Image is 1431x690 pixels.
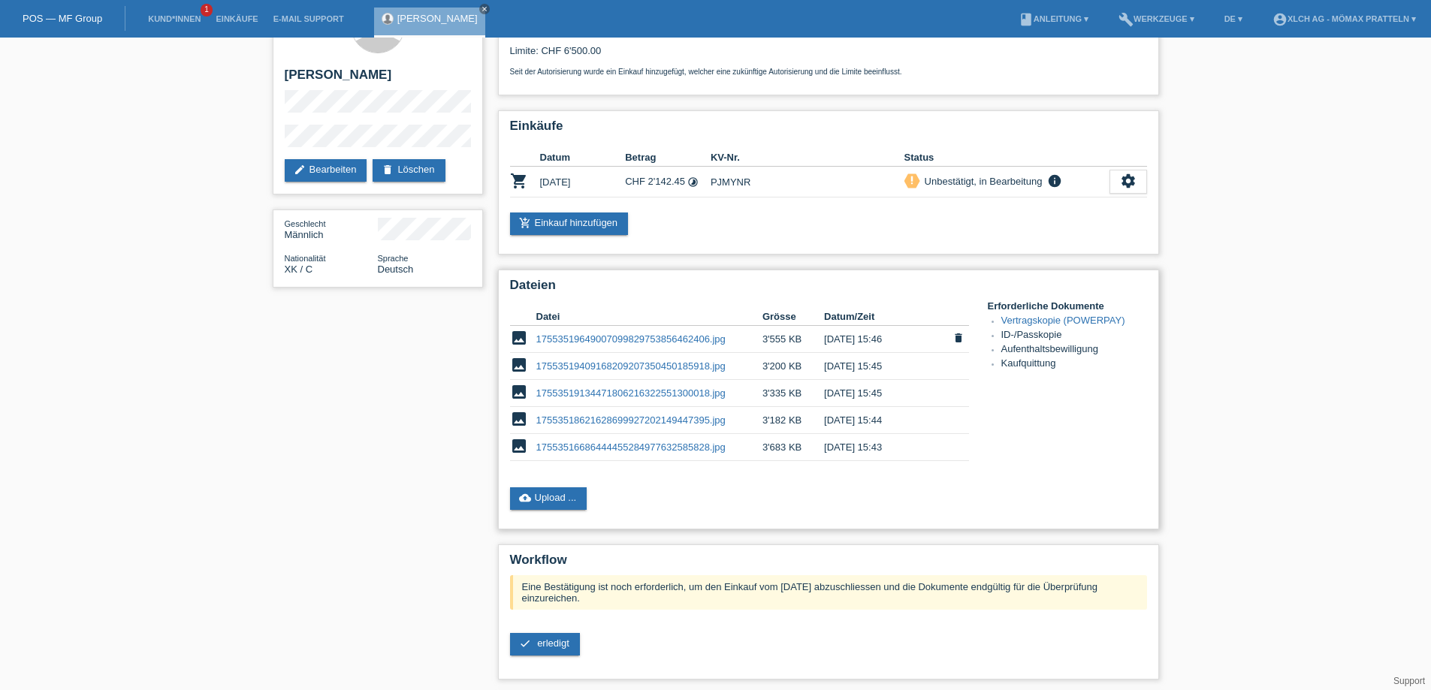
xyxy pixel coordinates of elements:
a: 17553519649007099829753856462406.jpg [536,333,726,345]
span: Kosovo / C / 09.02.2013 [285,264,313,275]
a: DE ▾ [1217,14,1250,23]
td: [DATE] [540,167,626,197]
a: editBearbeiten [285,159,367,182]
i: account_circle [1273,12,1288,27]
h2: Einkäufe [510,119,1147,141]
a: 17553519134471806216322551300018.jpg [536,387,726,399]
span: Löschen [948,330,969,348]
li: Aufenthaltsbewilligung [1001,343,1147,357]
td: 3'182 KB [762,407,824,434]
a: buildWerkzeuge ▾ [1111,14,1202,23]
a: 17553518621628699927202149447395.jpg [536,414,726,426]
li: ID-/Passkopie [1001,329,1147,343]
i: add_shopping_cart [519,217,531,229]
i: image [510,383,528,401]
th: Grösse [762,308,824,326]
i: info [1046,173,1064,188]
span: erledigt [537,637,569,649]
p: Seit der Autorisierung wurde ein Einkauf hinzugefügt, welcher eine zukünftige Autorisierung und d... [510,68,1147,76]
a: E-Mail Support [266,14,352,23]
a: Kund*innen [140,14,208,23]
i: cloud_upload [519,492,531,504]
th: Datum/Zeit [824,308,947,326]
a: Einkäufe [208,14,265,23]
h2: [PERSON_NAME] [285,68,471,90]
td: [DATE] 15:45 [824,380,947,407]
td: [DATE] 15:44 [824,407,947,434]
th: Betrag [625,149,711,167]
a: 17553516686444455284977632585828.jpg [536,441,726,453]
i: book [1019,12,1034,27]
td: 3'555 KB [762,326,824,353]
th: Datum [540,149,626,167]
a: close [479,4,490,14]
i: image [510,356,528,374]
i: image [510,437,528,455]
td: PJMYNR [711,167,904,197]
i: image [510,410,528,428]
a: check erledigt [510,633,580,655]
i: delete [952,332,965,344]
i: check [519,637,531,649]
td: [DATE] 15:45 [824,353,947,380]
td: 3'683 KB [762,434,824,461]
i: image [510,329,528,347]
a: 17553519409168209207350450185918.jpg [536,360,726,372]
i: close [481,5,488,13]
i: 12 Raten [687,176,699,188]
i: delete [382,164,394,176]
h4: Erforderliche Dokumente [988,300,1147,312]
span: 1 [201,4,213,17]
th: Status [904,149,1109,167]
i: POSP00026224 [510,172,528,190]
td: CHF 2'142.45 [625,167,711,197]
h2: Workflow [510,553,1147,575]
a: cloud_uploadUpload ... [510,487,587,510]
a: [PERSON_NAME] [397,13,478,24]
td: [DATE] 15:43 [824,434,947,461]
span: Sprache [378,254,409,263]
a: deleteLöschen [373,159,445,182]
i: priority_high [907,175,917,185]
a: POS — MF Group [23,13,102,24]
th: Datei [536,308,762,326]
a: account_circleXLCH AG - Mömax Pratteln ▾ [1265,14,1423,23]
a: Support [1393,676,1425,686]
td: [DATE] 15:46 [824,326,947,353]
div: Unbestätigt, in Bearbeitung [920,173,1043,189]
span: Geschlecht [285,219,326,228]
div: Männlich [285,218,378,240]
span: Nationalität [285,254,326,263]
a: Vertragskopie (POWERPAY) [1001,315,1125,326]
a: bookAnleitung ▾ [1011,14,1096,23]
i: build [1119,12,1134,27]
li: Kaufquittung [1001,357,1147,372]
a: add_shopping_cartEinkauf hinzufügen [510,212,629,235]
td: 3'335 KB [762,380,824,407]
div: Eine Bestätigung ist noch erforderlich, um den Einkauf vom [DATE] abzuschliessen und die Dokument... [510,575,1147,610]
i: edit [294,164,306,176]
th: KV-Nr. [711,149,904,167]
i: settings [1120,173,1137,189]
td: 3'200 KB [762,353,824,380]
div: Limite: CHF 6'500.00 [510,34,1147,76]
span: Deutsch [378,264,414,275]
h2: Dateien [510,278,1147,300]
